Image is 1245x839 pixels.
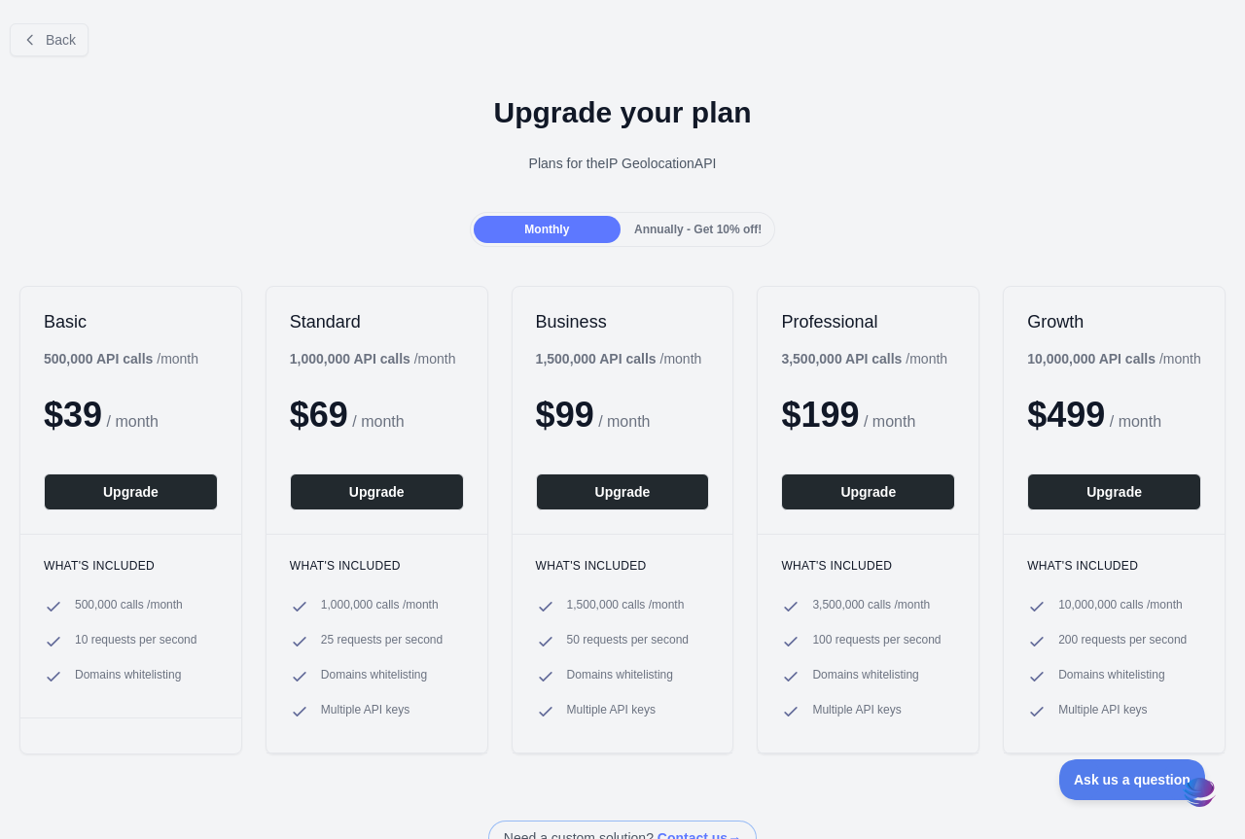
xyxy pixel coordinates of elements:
div: / month [1027,349,1201,368]
b: 10,000,000 API calls [1027,351,1156,367]
h2: Business [536,310,710,333]
div: / month [290,349,456,368]
b: 3,500,000 API calls [781,351,902,367]
img: svg+xml;base64,PHN2ZyB3aWR0aD0iMzQiIGhlaWdodD0iMzQiIHZpZXdCb3g9IjAgMCAzNCAzNCIgZmlsbD0ibm9uZSIgeG... [1183,774,1216,810]
div: / month [536,349,702,368]
b: 1,500,000 API calls [536,351,657,367]
span: $ 99 [536,395,594,435]
h2: Professional [781,310,955,333]
h2: Growth [1027,310,1201,333]
h2: Standard [290,310,464,333]
iframe: Toggle Customer Support [1059,759,1206,800]
span: $ 499 [1027,395,1105,435]
span: $ 199 [781,395,859,435]
div: / month [781,349,947,368]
